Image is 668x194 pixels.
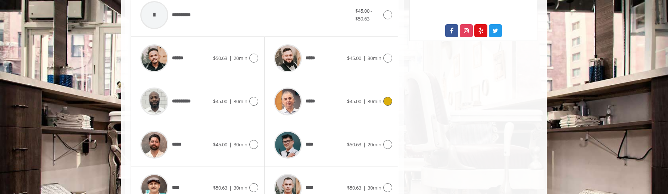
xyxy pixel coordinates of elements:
[213,55,227,61] span: $50.63
[234,141,247,148] span: 30min
[368,55,381,61] span: 30min
[368,141,381,148] span: 20min
[347,184,361,191] span: $50.63
[363,141,366,148] span: |
[347,55,361,61] span: $45.00
[368,184,381,191] span: 30min
[234,55,247,61] span: 20min
[347,141,361,148] span: $50.63
[229,55,232,61] span: |
[213,141,227,148] span: $45.00
[363,98,366,105] span: |
[355,7,372,22] span: $45.00 - $50.63
[363,184,366,191] span: |
[213,184,227,191] span: $50.63
[229,184,232,191] span: |
[368,98,381,105] span: 30min
[229,98,232,105] span: |
[234,184,247,191] span: 30min
[234,98,247,105] span: 30min
[363,55,366,61] span: |
[229,141,232,148] span: |
[347,98,361,105] span: $45.00
[213,98,227,105] span: $45.00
